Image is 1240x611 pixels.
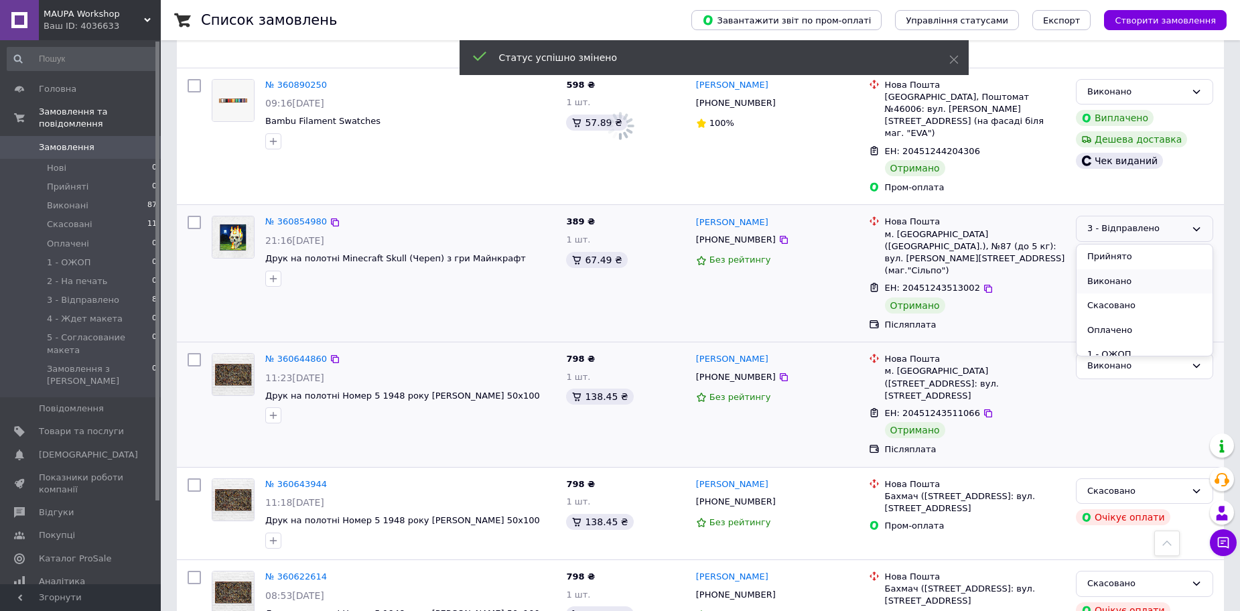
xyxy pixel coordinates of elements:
[885,520,1065,532] div: Пром-оплата
[265,372,324,383] span: 11:23[DATE]
[44,20,161,32] div: Ваш ID: 4036633
[1087,359,1186,373] div: Виконано
[691,10,882,30] button: Завантажити звіт по пром-оплаті
[1077,245,1213,269] li: Прийнято
[696,353,768,366] a: [PERSON_NAME]
[709,517,771,527] span: Без рейтингу
[566,354,595,364] span: 798 ₴
[566,97,590,107] span: 1 шт.
[147,218,157,230] span: 11
[885,490,1065,515] div: Бахмач ([STREET_ADDRESS]: вул. [STREET_ADDRESS]
[7,47,158,71] input: Пошук
[885,583,1065,607] div: Бахмач ([STREET_ADDRESS]: вул. [STREET_ADDRESS]
[39,141,94,153] span: Замовлення
[499,51,916,64] div: Статус успішно змінено
[212,479,254,521] img: Фото товару
[709,392,771,402] span: Без рейтингу
[566,234,590,245] span: 1 шт.
[212,79,255,122] a: Фото товару
[885,160,945,176] div: Отримано
[1043,15,1081,25] span: Експорт
[152,313,157,325] span: 0
[1076,131,1187,147] div: Дешева доставка
[696,478,768,491] a: [PERSON_NAME]
[566,389,633,405] div: 138.45 ₴
[265,590,324,601] span: 08:53[DATE]
[566,571,595,582] span: 798 ₴
[265,216,327,226] a: № 360854980
[265,571,327,582] a: № 360622614
[1087,222,1186,236] div: 3 - Відправлено
[47,275,107,287] span: 2 - На печать
[885,478,1065,490] div: Нова Пошта
[265,391,540,401] a: Друк на полотні Номер 5 1948 року [PERSON_NAME] 50x100
[39,83,76,95] span: Головна
[39,106,161,130] span: Замовлення та повідомлення
[885,228,1065,277] div: м. [GEOGRAPHIC_DATA] ([GEOGRAPHIC_DATA].), №87 (до 5 кг): вул. [PERSON_NAME][STREET_ADDRESS] (маг...
[885,408,980,418] span: ЕН: 20451243511066
[152,257,157,269] span: 0
[895,10,1019,30] button: Управління статусами
[152,181,157,193] span: 0
[1087,484,1186,498] div: Скасовано
[1032,10,1091,30] button: Експорт
[566,372,590,382] span: 1 шт.
[265,479,327,489] a: № 360643944
[885,216,1065,228] div: Нова Пошта
[212,478,255,521] a: Фото товару
[1077,269,1213,294] li: Виконано
[696,79,768,92] a: [PERSON_NAME]
[265,235,324,246] span: 21:16[DATE]
[693,94,778,112] div: [PHONE_NUMBER]
[265,515,540,525] a: Друк на полотні Номер 5 1948 року [PERSON_NAME] 50x100
[885,319,1065,331] div: Післяплата
[1076,509,1170,525] div: Очікує оплати
[566,115,627,131] div: 57.89 ₴
[885,444,1065,456] div: Післяплата
[1076,153,1163,169] div: Чек виданий
[152,238,157,250] span: 0
[212,353,255,396] a: Фото товару
[885,79,1065,91] div: Нова Пошта
[39,403,104,415] span: Повідомлення
[1077,342,1213,367] li: 1 - ОЖОП
[885,182,1065,194] div: Пром-оплата
[152,294,157,306] span: 8
[693,586,778,604] div: [PHONE_NUMBER]
[44,8,144,20] span: MAUPA Workshop
[47,181,88,193] span: Прийняті
[47,294,119,306] span: 3 - Відправлено
[152,275,157,287] span: 0
[885,365,1065,402] div: м. [GEOGRAPHIC_DATA] ([STREET_ADDRESS]: вул. [STREET_ADDRESS]
[1104,10,1227,30] button: Створити замовлення
[1087,577,1186,591] div: Скасовано
[885,353,1065,365] div: Нова Пошта
[47,332,152,356] span: 5 - Согласование макета
[566,514,633,530] div: 138.45 ₴
[212,80,254,121] img: Фото товару
[885,283,980,293] span: ЕН: 20451243513002
[885,571,1065,583] div: Нова Пошта
[906,15,1008,25] span: Управління статусами
[39,425,124,437] span: Товари та послуги
[265,116,381,126] a: Bambu Filament Swatches
[47,200,88,212] span: Виконані
[566,216,595,226] span: 389 ₴
[693,231,778,249] div: [PHONE_NUMBER]
[212,216,254,258] img: Фото товару
[885,91,1065,140] div: [GEOGRAPHIC_DATA], Поштомат №46006: вул. [PERSON_NAME][STREET_ADDRESS] (на фасаді біля маг. "EVA")
[702,14,871,26] span: Завантажити звіт по пром-оплаті
[265,253,526,263] a: Друк на полотні Minecraft Skull (Череп) з гри Майнкрафт
[1087,85,1186,99] div: Виконано
[39,575,85,588] span: Аналітика
[696,571,768,584] a: [PERSON_NAME]
[47,218,92,230] span: Скасовані
[1115,15,1216,25] span: Створити замовлення
[566,479,595,489] span: 798 ₴
[201,12,337,28] h1: Список замовлень
[885,297,945,314] div: Отримано
[709,118,734,128] span: 100%
[566,590,590,600] span: 1 шт.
